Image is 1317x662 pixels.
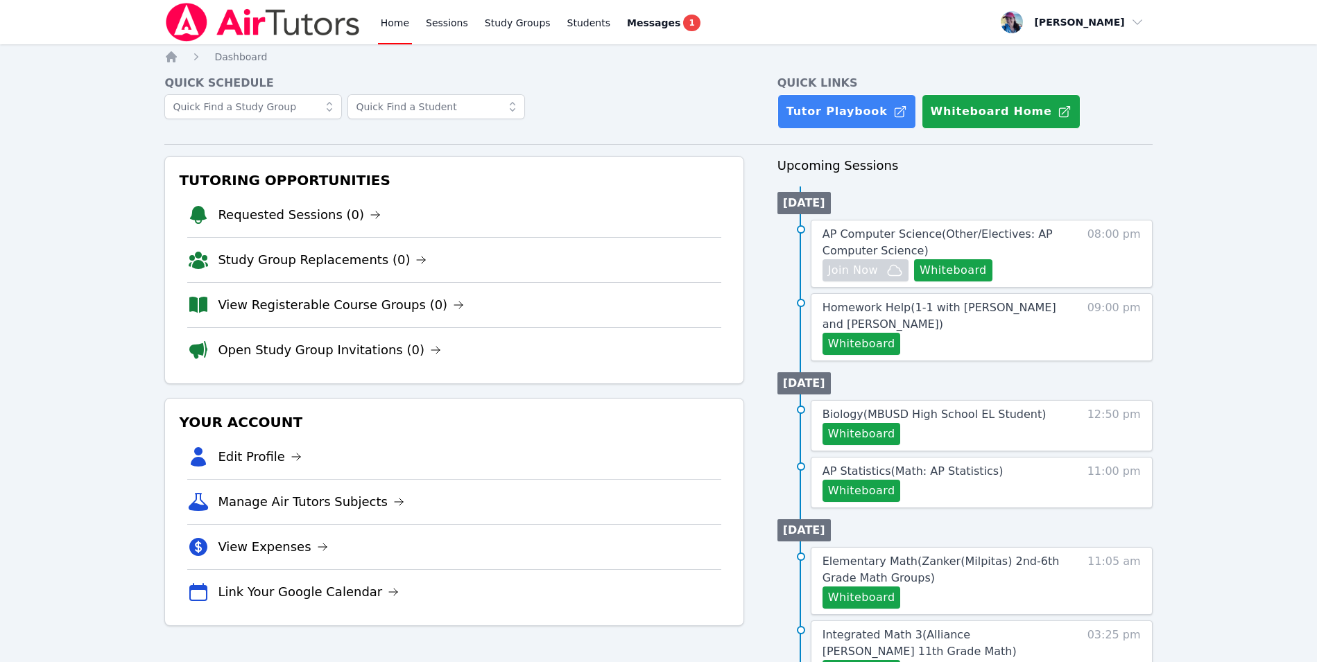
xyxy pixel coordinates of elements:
a: Link Your Google Calendar [218,582,399,602]
h3: Your Account [176,410,732,435]
h3: Upcoming Sessions [777,156,1153,175]
button: Whiteboard [823,480,901,502]
a: Integrated Math 3(Alliance [PERSON_NAME] 11th Grade Math) [823,627,1061,660]
span: 11:05 am [1087,553,1141,609]
button: Whiteboard [823,423,901,445]
span: Dashboard [214,51,267,62]
li: [DATE] [777,192,831,214]
span: Homework Help ( 1-1 with [PERSON_NAME] and [PERSON_NAME] ) [823,301,1056,331]
span: AP Computer Science ( Other/Electives: AP Computer Science ) [823,227,1053,257]
button: Join Now [823,259,909,281]
span: 09:00 pm [1087,299,1141,355]
a: Requested Sessions (0) [218,205,381,225]
li: [DATE] [777,519,831,541]
a: AP Statistics(Math: AP Statistics) [823,463,1004,480]
span: 1 [683,15,700,31]
span: 12:50 pm [1087,406,1141,445]
a: Biology(MBUSD High School EL Student) [823,406,1047,423]
a: Dashboard [214,50,267,64]
a: Manage Air Tutors Subjects [218,492,404,512]
a: Edit Profile [218,447,302,467]
button: Whiteboard [823,333,901,355]
span: Messages [627,16,680,30]
span: 08:00 pm [1087,226,1141,281]
a: Homework Help(1-1 with [PERSON_NAME] and [PERSON_NAME]) [823,299,1061,333]
nav: Breadcrumb [164,50,1152,64]
li: [DATE] [777,372,831,394]
button: Whiteboard Home [922,94,1081,129]
a: Elementary Math(Zanker(Milpitas) 2nd-6th Grade Math Groups) [823,553,1061,586]
button: Whiteboard [823,586,901,609]
input: Quick Find a Study Group [164,94,342,119]
input: Quick Find a Student [347,94,525,119]
span: Biology ( MBUSD High School EL Student ) [823,408,1047,421]
button: Whiteboard [914,259,992,281]
a: Tutor Playbook [777,94,916,129]
span: Elementary Math ( Zanker(Milpitas) 2nd-6th Grade Math Groups ) [823,555,1060,584]
img: Air Tutors [164,3,361,42]
a: AP Computer Science(Other/Electives: AP Computer Science) [823,226,1061,259]
span: Join Now [828,262,878,279]
a: Study Group Replacements (0) [218,250,427,270]
h4: Quick Schedule [164,75,743,92]
h3: Tutoring Opportunities [176,168,732,193]
a: View Registerable Course Groups (0) [218,295,464,315]
a: View Expenses [218,537,327,557]
span: 11:00 pm [1087,463,1141,502]
span: Integrated Math 3 ( Alliance [PERSON_NAME] 11th Grade Math ) [823,628,1017,658]
span: AP Statistics ( Math: AP Statistics ) [823,464,1004,478]
h4: Quick Links [777,75,1153,92]
a: Open Study Group Invitations (0) [218,340,441,360]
